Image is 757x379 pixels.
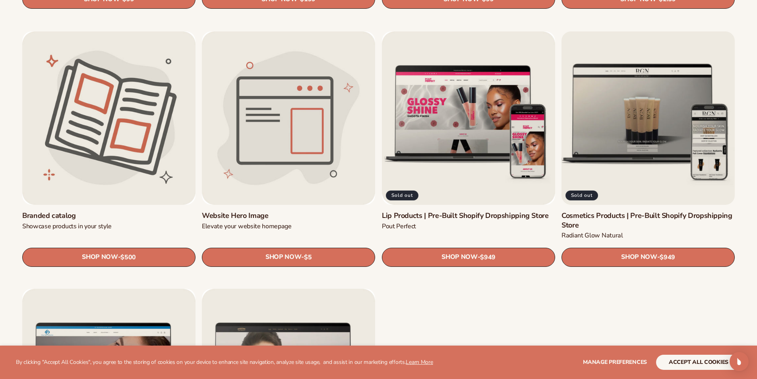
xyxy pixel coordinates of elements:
p: By clicking "Accept All Cookies", you agree to the storing of cookies on your device to enhance s... [16,359,433,366]
a: Website Hero Image [202,211,375,220]
button: Manage preferences [583,355,647,370]
button: accept all cookies [656,355,741,370]
a: Cosmetics Products | Pre-Built Shopify Dropshipping Store [561,211,735,230]
a: Lip Products | Pre-Built Shopify Dropshipping Store [382,211,555,220]
span: SHOP NOW [82,253,118,261]
span: SHOP NOW [621,253,657,261]
span: $949 [660,253,675,261]
div: Open Intercom Messenger [730,352,749,371]
span: SHOP NOW [265,253,301,261]
a: SHOP NOW- $949 [382,247,555,266]
span: $500 [120,253,136,261]
span: SHOP NOW [441,253,477,261]
a: SHOP NOW- $500 [22,247,196,266]
a: Learn More [406,358,433,366]
a: SHOP NOW- $5 [202,247,375,266]
span: Manage preferences [583,358,647,366]
a: Branded catalog [22,211,196,220]
span: $5 [304,253,312,261]
span: $949 [480,253,496,261]
a: SHOP NOW- $949 [561,247,735,266]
